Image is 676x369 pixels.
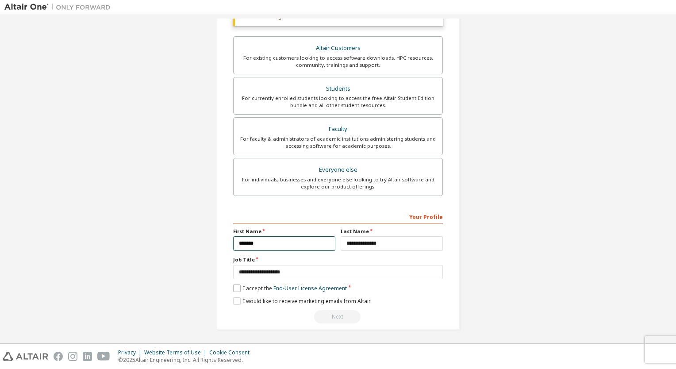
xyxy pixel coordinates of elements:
div: Your Profile [233,209,443,223]
label: I accept the [233,284,347,292]
label: Last Name [341,228,443,235]
div: Faculty [239,123,437,135]
img: altair_logo.svg [3,352,48,361]
p: © 2025 Altair Engineering, Inc. All Rights Reserved. [118,356,255,364]
img: linkedin.svg [83,352,92,361]
img: facebook.svg [54,352,63,361]
label: I would like to receive marketing emails from Altair [233,297,371,305]
div: For existing customers looking to access software downloads, HPC resources, community, trainings ... [239,54,437,69]
div: Website Terms of Use [144,349,209,356]
div: For currently enrolled students looking to access the free Altair Student Edition bundle and all ... [239,95,437,109]
label: Job Title [233,256,443,263]
div: Privacy [118,349,144,356]
div: Students [239,83,437,95]
a: End-User License Agreement [273,284,347,292]
div: For individuals, businesses and everyone else looking to try Altair software and explore our prod... [239,176,437,190]
img: youtube.svg [97,352,110,361]
label: First Name [233,228,335,235]
div: For faculty & administrators of academic institutions administering students and accessing softwa... [239,135,437,150]
img: Altair One [4,3,115,12]
img: instagram.svg [68,352,77,361]
div: Everyone else [239,164,437,176]
div: Altair Customers [239,42,437,54]
div: Cookie Consent [209,349,255,356]
div: Please wait while checking email ... [233,310,443,323]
